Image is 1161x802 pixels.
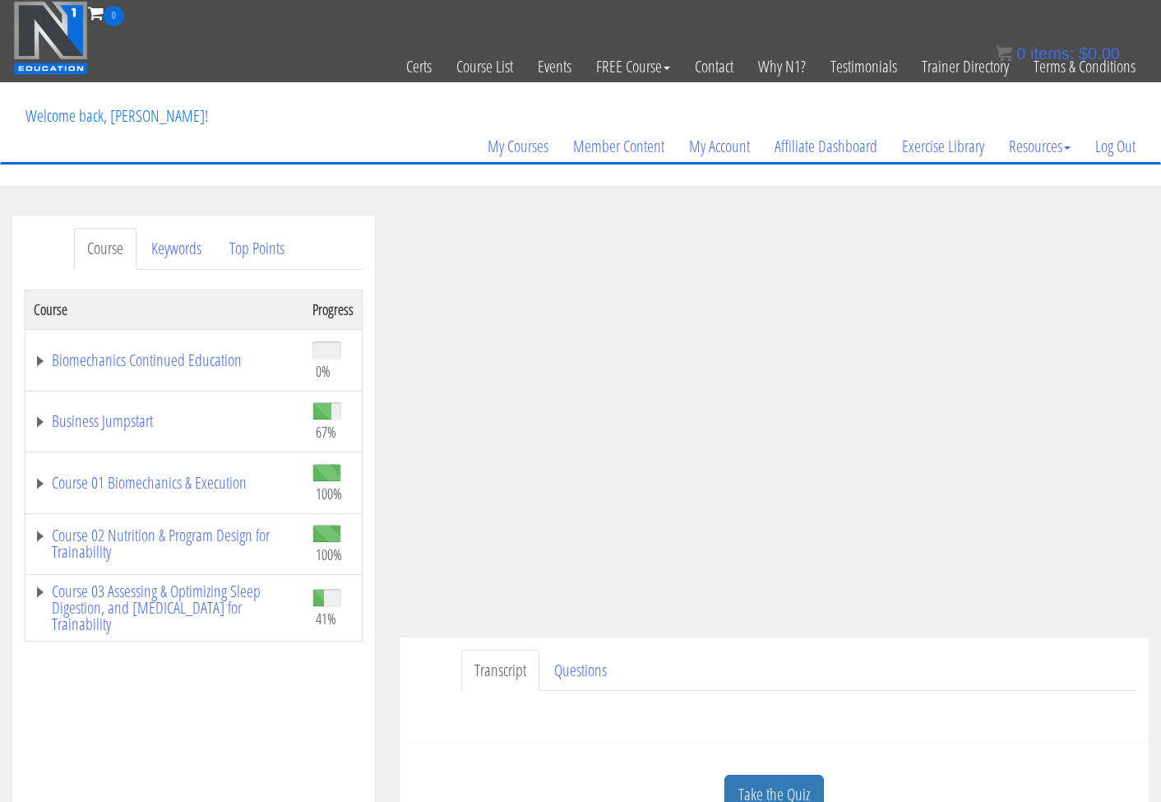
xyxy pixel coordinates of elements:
a: 0 items: $0.00 [996,44,1120,63]
th: Progress [304,290,363,329]
a: Course 02 Nutrition & Program Design for Trainability [34,527,296,560]
span: 41% [316,610,336,628]
a: 0 [88,2,124,24]
span: 0 [1016,44,1025,63]
a: Affiliate Dashboard [762,107,890,186]
a: Course [74,228,136,270]
a: Exercise Library [890,107,997,186]
span: 100% [316,545,342,563]
a: Resources [997,107,1083,186]
span: 0% [316,362,331,380]
a: Events [525,26,584,107]
a: FREE Course [584,26,682,107]
a: Business Jumpstart [34,413,296,429]
span: items: [1030,44,1074,63]
a: Biomechanics Continued Education [34,352,296,369]
a: Certs [394,26,444,107]
span: 67% [316,423,336,441]
a: My Account [677,107,762,186]
span: 100% [316,484,342,503]
img: icon11.png [996,45,1012,62]
img: n1-education [13,1,88,75]
a: Keywords [138,228,215,270]
a: Transcript [461,650,539,692]
a: Course 03 Assessing & Optimizing Sleep Digestion, and [MEDICAL_DATA] for Trainability [34,583,296,633]
a: Testimonials [818,26,909,107]
a: Log Out [1083,107,1148,186]
a: Questions [541,650,620,692]
a: Terms & Conditions [1021,26,1148,107]
span: 0 [104,6,124,26]
bdi: 0.00 [1079,44,1120,63]
a: Trainer Directory [909,26,1021,107]
a: Course 01 Biomechanics & Execution [34,475,296,491]
a: Course List [444,26,525,107]
a: Member Content [561,107,677,186]
a: Why N1? [746,26,818,107]
a: Top Points [216,228,298,270]
p: Welcome back, [PERSON_NAME]! [13,83,220,149]
span: $ [1079,44,1088,63]
a: My Courses [475,107,561,186]
a: Contact [682,26,746,107]
th: Course [25,290,304,329]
